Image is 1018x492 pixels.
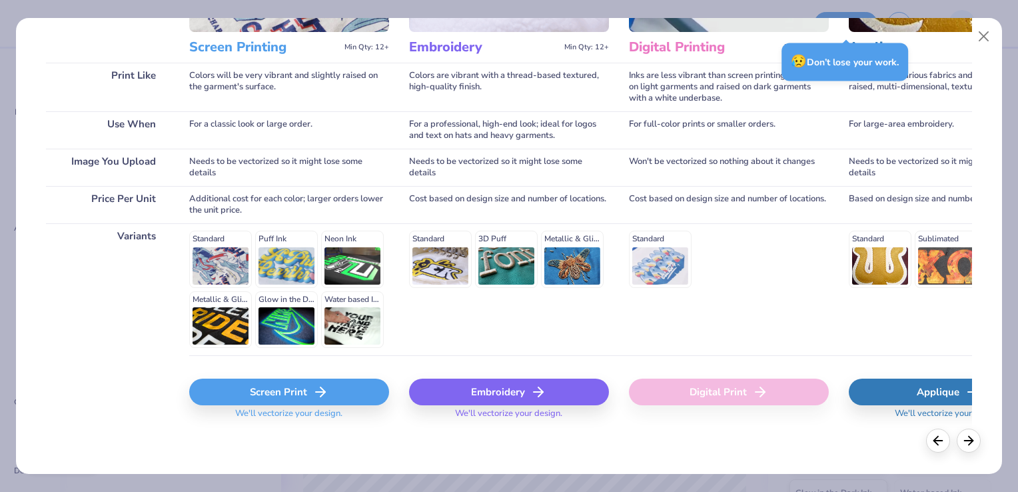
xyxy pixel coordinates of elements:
h3: Screen Printing [189,39,339,56]
div: Use When [46,111,169,149]
h3: Applique [849,39,999,56]
div: Colors are vibrant with a thread-based textured, high-quality finish. [409,63,609,111]
div: Screen Print [189,379,389,405]
div: Don’t lose your work. [781,43,908,81]
span: Min Qty: 12+ [344,43,389,52]
h3: Embroidery [409,39,559,56]
span: Min Qty: 12+ [564,43,609,52]
div: For a professional, high-end look; ideal for logos and text on hats and heavy garments. [409,111,609,149]
div: Price Per Unit [46,186,169,223]
div: Needs to be vectorized so it might lose some details [189,149,389,186]
div: Embroidery [409,379,609,405]
div: Additional cost for each color; larger orders lower the unit price. [189,186,389,223]
h3: Digital Printing [629,39,779,56]
span: We'll vectorize your design. [230,408,348,427]
div: For full-color prints or smaller orders. [629,111,829,149]
div: Image You Upload [46,149,169,186]
div: Inks are less vibrant than screen printing; smooth on light garments and raised on dark garments ... [629,63,829,111]
div: Print Like [46,63,169,111]
span: 😥 [791,53,807,70]
div: Cost based on design size and number of locations. [629,186,829,223]
div: Needs to be vectorized so it might lose some details [409,149,609,186]
span: We'll vectorize your design. [450,408,568,427]
button: Close [971,24,997,49]
div: Cost based on design size and number of locations. [409,186,609,223]
div: Colors will be very vibrant and slightly raised on the garment's surface. [189,63,389,111]
div: Digital Print [629,379,829,405]
span: We'll vectorize your design. [889,408,1007,427]
div: Won't be vectorized so nothing about it changes [629,149,829,186]
div: Variants [46,223,169,355]
div: For a classic look or large order. [189,111,389,149]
